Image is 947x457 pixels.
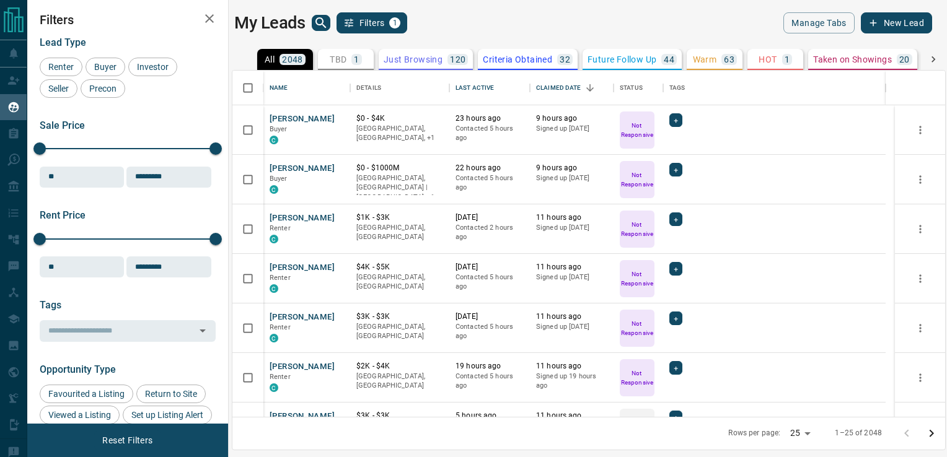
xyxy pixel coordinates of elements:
[674,362,678,374] span: +
[456,372,524,391] p: Contacted 5 hours ago
[263,71,350,105] div: Name
[270,185,278,194] div: condos.ca
[85,84,121,94] span: Precon
[127,410,208,420] span: Set up Listing Alert
[356,361,443,372] p: $2K - $4K
[674,213,678,225] span: +
[621,319,653,337] p: Not Responsive
[911,269,930,288] button: more
[669,262,682,276] div: +
[621,170,653,189] p: Not Responsive
[40,79,77,98] div: Seller
[674,163,678,176] span: +
[356,212,443,223] p: $1K - $3K
[560,55,570,64] p: 32
[270,411,335,422] button: [PERSON_NAME]
[44,84,73,94] span: Seller
[669,212,682,226] div: +
[674,312,678,324] span: +
[86,58,125,76] div: Buyer
[536,212,607,223] p: 11 hours ago
[282,55,303,64] p: 2048
[384,55,443,64] p: Just Browsing
[337,12,408,33] button: Filters1
[40,12,216,27] h2: Filters
[911,319,930,337] button: more
[785,424,815,442] div: 25
[456,113,524,124] p: 23 hours ago
[270,224,291,232] span: Renter
[669,411,682,424] div: +
[861,12,932,33] button: New Lead
[356,311,443,322] p: $3K - $3K
[536,71,581,105] div: Claimed Date
[40,58,82,76] div: Renter
[456,411,524,421] p: 5 hours ago
[621,269,653,288] p: Not Responsive
[456,272,524,292] p: Contacted 5 hours ago
[354,55,359,64] p: 1
[44,389,129,399] span: Favourited a Listing
[530,71,614,105] div: Claimed Date
[40,299,61,311] span: Tags
[456,212,524,223] p: [DATE]
[40,385,133,403] div: Favourited a Listing
[536,411,607,421] p: 11 hours ago
[40,363,116,375] span: Opportunity Type
[270,175,288,183] span: Buyer
[456,262,524,272] p: [DATE]
[669,361,682,375] div: +
[270,311,335,323] button: [PERSON_NAME]
[536,113,607,124] p: 9 hours ago
[356,322,443,341] p: [GEOGRAPHIC_DATA], [GEOGRAPHIC_DATA]
[270,212,335,224] button: [PERSON_NAME]
[919,421,944,446] button: Go to next page
[450,55,465,64] p: 120
[674,114,678,126] span: +
[911,368,930,387] button: more
[621,220,653,238] p: Not Responsive
[94,430,161,451] button: Reset Filters
[356,163,443,173] p: $0 - $1000M
[614,71,663,105] div: Status
[911,121,930,139] button: more
[270,334,278,342] div: condos.ca
[356,411,443,421] p: $3K - $3K
[456,361,524,372] p: 19 hours ago
[270,373,291,381] span: Renter
[44,410,115,420] span: Viewed a Listing
[330,55,346,64] p: TBD
[669,113,682,127] div: +
[270,323,291,331] span: Renter
[356,71,381,105] div: Details
[728,428,780,438] p: Rows per page:
[674,411,678,424] span: +
[785,55,790,64] p: 1
[270,361,335,373] button: [PERSON_NAME]
[456,322,524,341] p: Contacted 5 hours ago
[664,55,674,64] p: 44
[783,12,854,33] button: Manage Tabs
[270,235,278,243] div: condos.ca
[356,223,443,242] p: [GEOGRAPHIC_DATA], [GEOGRAPHIC_DATA]
[44,62,78,72] span: Renter
[536,361,607,372] p: 11 hours ago
[536,124,607,134] p: Signed up [DATE]
[456,311,524,322] p: [DATE]
[350,71,449,105] div: Details
[536,163,607,173] p: 9 hours ago
[456,223,524,242] p: Contacted 2 hours ago
[449,71,530,105] div: Last Active
[911,220,930,238] button: more
[356,272,443,292] p: [GEOGRAPHIC_DATA], [GEOGRAPHIC_DATA]
[536,173,607,183] p: Signed up [DATE]
[759,55,777,64] p: HOT
[581,79,599,97] button: Sort
[536,272,607,282] p: Signed up [DATE]
[40,209,86,221] span: Rent Price
[356,372,443,391] p: [GEOGRAPHIC_DATA], [GEOGRAPHIC_DATA]
[133,62,173,72] span: Investor
[390,19,399,27] span: 1
[40,406,120,424] div: Viewed a Listing
[536,262,607,272] p: 11 hours ago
